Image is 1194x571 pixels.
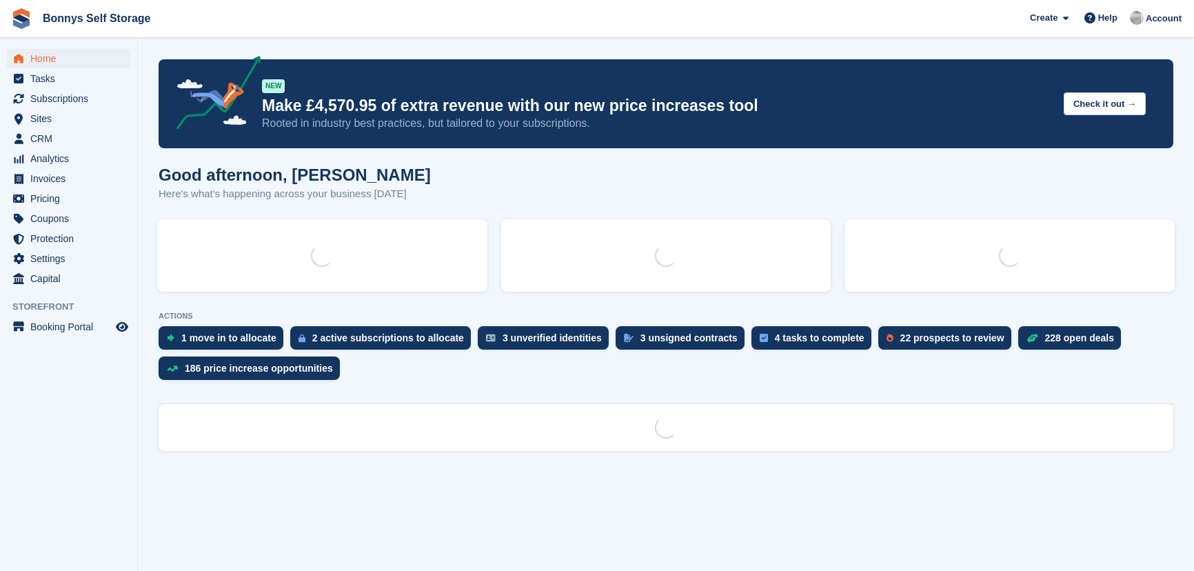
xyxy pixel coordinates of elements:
a: 228 open deals [1018,326,1128,357]
a: 3 unverified identities [478,326,616,357]
a: menu [7,317,130,337]
a: menu [7,149,130,168]
div: 2 active subscriptions to allocate [312,332,464,343]
img: task-75834270c22a3079a89374b754ae025e5fb1db73e45f91037f5363f120a921f8.svg [760,334,768,342]
span: Home [30,49,113,68]
a: 2 active subscriptions to allocate [290,326,478,357]
div: NEW [262,79,285,93]
img: deal-1b604bf984904fb50ccaf53a9ad4b4a5d6e5aea283cecdc64d6e3604feb123c2.svg [1026,333,1038,343]
a: menu [7,89,130,108]
a: Bonnys Self Storage [37,7,156,30]
a: menu [7,129,130,148]
span: Pricing [30,189,113,208]
span: Booking Portal [30,317,113,337]
span: Sites [30,109,113,128]
img: price-adjustments-announcement-icon-8257ccfd72463d97f412b2fc003d46551f7dbcb40ab6d574587a9cd5c0d94... [165,56,261,134]
p: Rooted in industry best practices, but tailored to your subscriptions. [262,116,1053,131]
img: active_subscription_to_allocate_icon-d502201f5373d7db506a760aba3b589e785aa758c864c3986d89f69b8ff3... [298,334,305,343]
span: Settings [30,249,113,268]
span: Coupons [30,209,113,228]
span: Storefront [12,300,137,314]
img: price_increase_opportunities-93ffe204e8149a01c8c9dc8f82e8f89637d9d84a8eef4429ea346261dce0b2c0.svg [167,365,178,372]
a: menu [7,249,130,268]
img: verify_identity-adf6edd0f0f0b5bbfe63781bf79b02c33cf7c696d77639b501bdc392416b5a36.svg [486,334,496,342]
a: menu [7,229,130,248]
a: 22 prospects to review [878,326,1018,357]
span: Tasks [30,69,113,88]
div: 4 tasks to complete [775,332,864,343]
img: move_ins_to_allocate_icon-fdf77a2bb77ea45bf5b3d319d69a93e2d87916cf1d5bf7949dd705db3b84f3ca.svg [167,334,174,342]
a: menu [7,69,130,88]
img: James Bonny [1130,11,1144,25]
a: 186 price increase opportunities [159,357,347,387]
img: contract_signature_icon-13c848040528278c33f63329250d36e43548de30e8caae1d1a13099fd9432cc5.svg [624,334,634,342]
span: Help [1098,11,1117,25]
div: 22 prospects to review [900,332,1004,343]
a: menu [7,209,130,228]
a: 1 move in to allocate [159,326,290,357]
div: 3 unsigned contracts [640,332,738,343]
button: Check it out → [1064,92,1146,115]
a: menu [7,189,130,208]
img: stora-icon-8386f47178a22dfd0bd8f6a31ec36ba5ce8667c1dd55bd0f319d3a0aa187defe.svg [11,8,32,29]
a: menu [7,109,130,128]
div: 228 open deals [1045,332,1114,343]
div: 186 price increase opportunities [185,363,333,374]
span: Protection [30,229,113,248]
span: Capital [30,269,113,288]
span: Analytics [30,149,113,168]
a: 4 tasks to complete [751,326,878,357]
span: Create [1030,11,1058,25]
a: 3 unsigned contracts [616,326,751,357]
div: 3 unverified identities [503,332,602,343]
h1: Good afternoon, [PERSON_NAME] [159,166,431,184]
a: menu [7,169,130,188]
span: Account [1146,12,1182,26]
a: Preview store [114,319,130,335]
p: Make £4,570.95 of extra revenue with our new price increases tool [262,96,1053,116]
img: prospect-51fa495bee0391a8d652442698ab0144808aea92771e9ea1ae160a38d050c398.svg [887,334,893,342]
div: 1 move in to allocate [181,332,276,343]
span: Subscriptions [30,89,113,108]
a: menu [7,49,130,68]
a: menu [7,269,130,288]
span: CRM [30,129,113,148]
p: Here's what's happening across your business [DATE] [159,186,431,202]
span: Invoices [30,169,113,188]
p: ACTIONS [159,312,1173,321]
